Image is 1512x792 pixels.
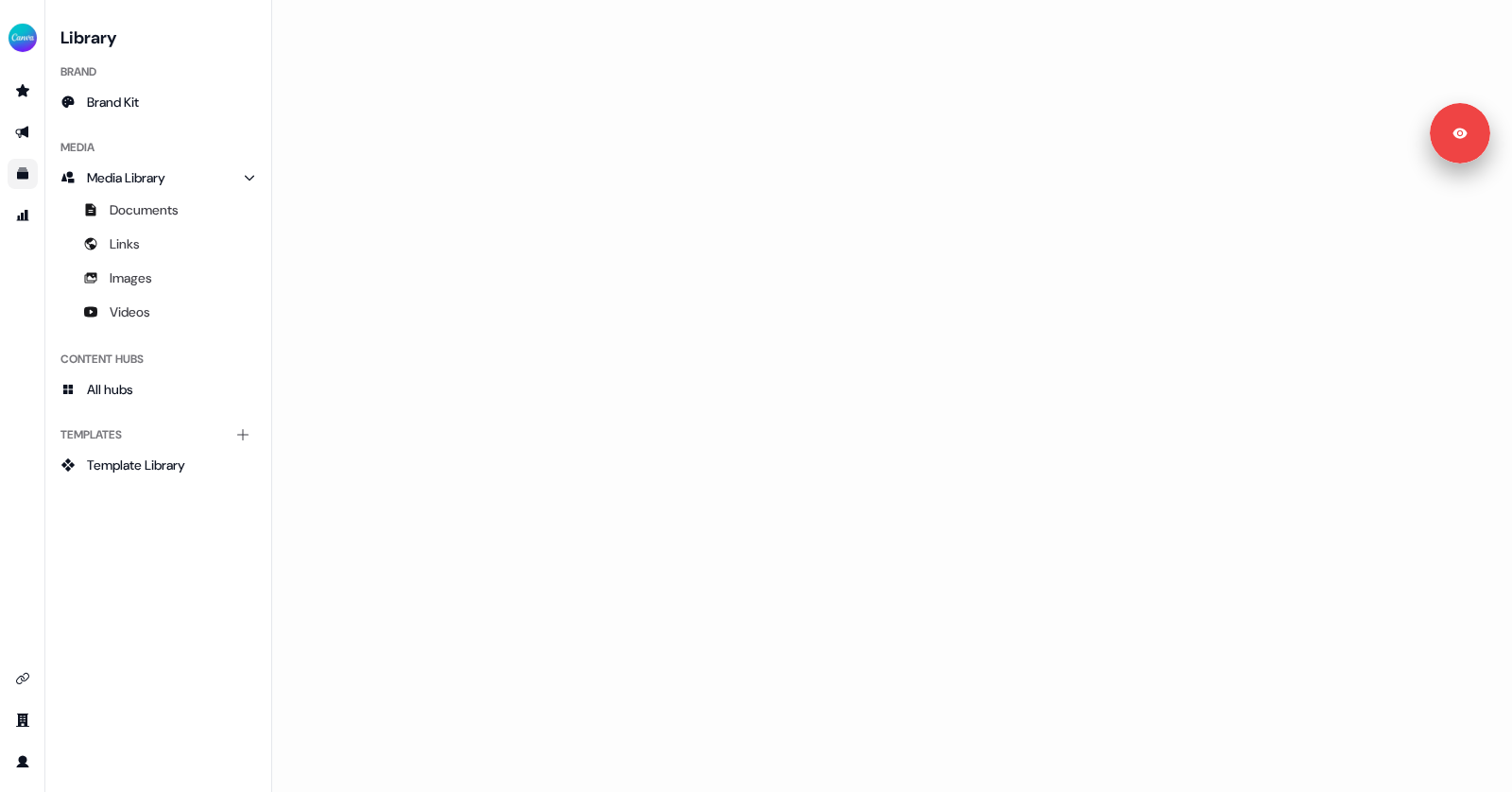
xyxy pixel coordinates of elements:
a: Videos [53,297,264,327]
a: Images [53,263,264,293]
a: Documents [53,195,264,225]
span: Media Library [87,168,165,187]
span: All hubs [87,380,133,399]
a: Template Library [53,450,264,480]
a: All hubs [53,374,264,405]
span: Brand Kit [87,93,139,112]
a: Go to profile [8,747,38,777]
span: Links [110,234,140,253]
a: Go to team [8,705,38,735]
span: Images [110,268,152,287]
span: Videos [110,302,150,321]
a: Links [53,229,264,259]
a: Brand Kit [53,87,264,117]
span: Documents [110,200,179,219]
a: Go to outbound experience [8,117,38,147]
a: Go to attribution [8,200,38,231]
div: Brand [53,57,264,87]
div: Content Hubs [53,344,264,374]
div: Templates [53,420,264,450]
a: Go to templates [8,159,38,189]
a: Go to integrations [8,663,38,694]
a: Media Library [53,163,264,193]
h3: Library [53,23,264,49]
a: Go to prospects [8,76,38,106]
span: Template Library [87,456,185,474]
div: Media [53,132,264,163]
